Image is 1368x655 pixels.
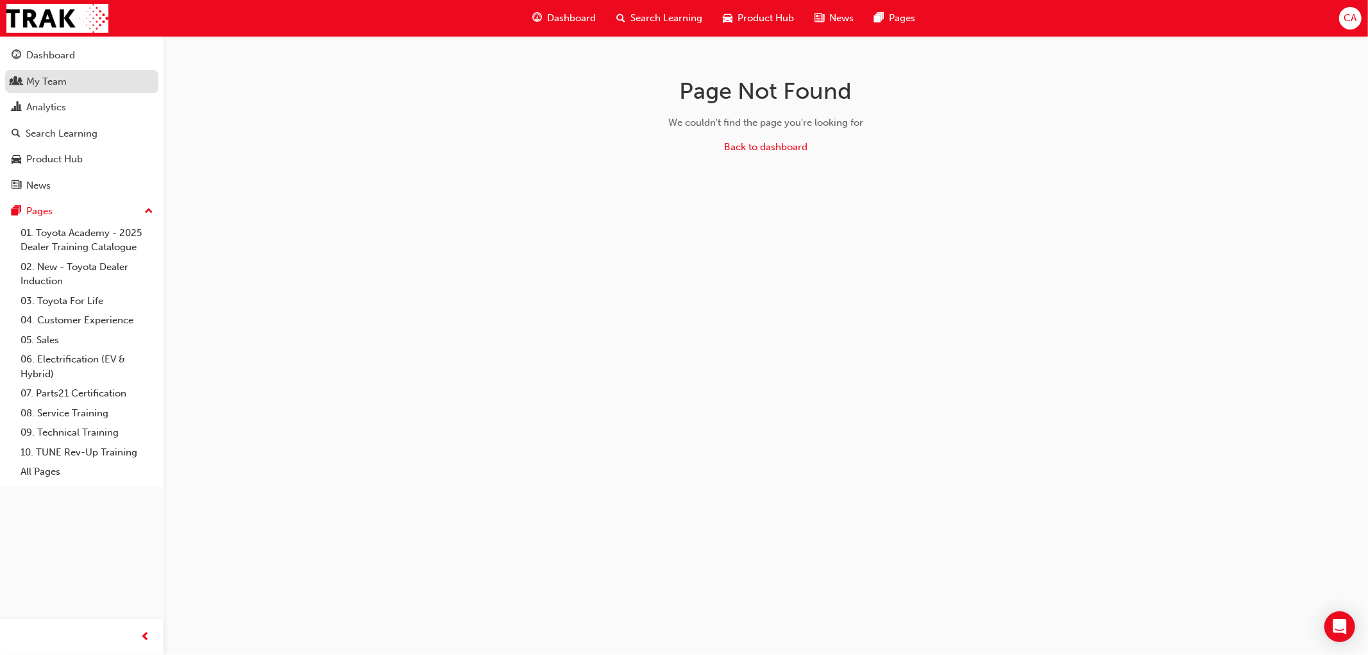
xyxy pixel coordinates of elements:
[12,102,21,114] span: chart-icon
[562,115,969,130] div: We couldn't find the page you're looking for
[26,48,75,63] div: Dashboard
[864,5,925,31] a: pages-iconPages
[141,629,151,645] span: prev-icon
[12,206,21,217] span: pages-icon
[12,154,21,166] span: car-icon
[1344,11,1356,26] span: CA
[15,350,158,384] a: 06. Electrification (EV & Hybrid)
[12,180,21,192] span: news-icon
[5,200,158,223] button: Pages
[15,291,158,311] a: 03. Toyota For Life
[5,41,158,200] button: DashboardMy TeamAnalyticsSearch LearningProduct HubNews
[15,423,158,443] a: 09. Technical Training
[15,462,158,482] a: All Pages
[15,404,158,423] a: 08. Service Training
[26,74,67,89] div: My Team
[5,70,158,94] a: My Team
[15,257,158,291] a: 02. New - Toyota Dealer Induction
[724,141,807,153] a: Back to dashboard
[26,204,53,219] div: Pages
[12,50,21,62] span: guage-icon
[15,443,158,463] a: 10. TUNE Rev-Up Training
[26,152,83,167] div: Product Hub
[26,178,51,193] div: News
[562,77,969,105] h1: Page Not Found
[15,330,158,350] a: 05. Sales
[5,44,158,67] a: Dashboard
[815,10,824,26] span: news-icon
[15,384,158,404] a: 07. Parts21 Certification
[6,4,108,33] img: Trak
[723,10,732,26] span: car-icon
[804,5,864,31] a: news-iconNews
[12,76,21,88] span: people-icon
[889,11,915,26] span: Pages
[15,223,158,257] a: 01. Toyota Academy - 2025 Dealer Training Catalogue
[713,5,804,31] a: car-iconProduct Hub
[522,5,606,31] a: guage-iconDashboard
[1324,611,1355,642] div: Open Intercom Messenger
[26,100,66,115] div: Analytics
[15,310,158,330] a: 04. Customer Experience
[5,122,158,146] a: Search Learning
[829,11,854,26] span: News
[5,174,158,198] a: News
[26,126,97,141] div: Search Learning
[1339,7,1362,30] button: CA
[874,10,884,26] span: pages-icon
[616,10,625,26] span: search-icon
[5,96,158,119] a: Analytics
[547,11,596,26] span: Dashboard
[12,128,21,140] span: search-icon
[630,11,702,26] span: Search Learning
[738,11,794,26] span: Product Hub
[532,10,542,26] span: guage-icon
[144,203,153,220] span: up-icon
[5,148,158,171] a: Product Hub
[606,5,713,31] a: search-iconSearch Learning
